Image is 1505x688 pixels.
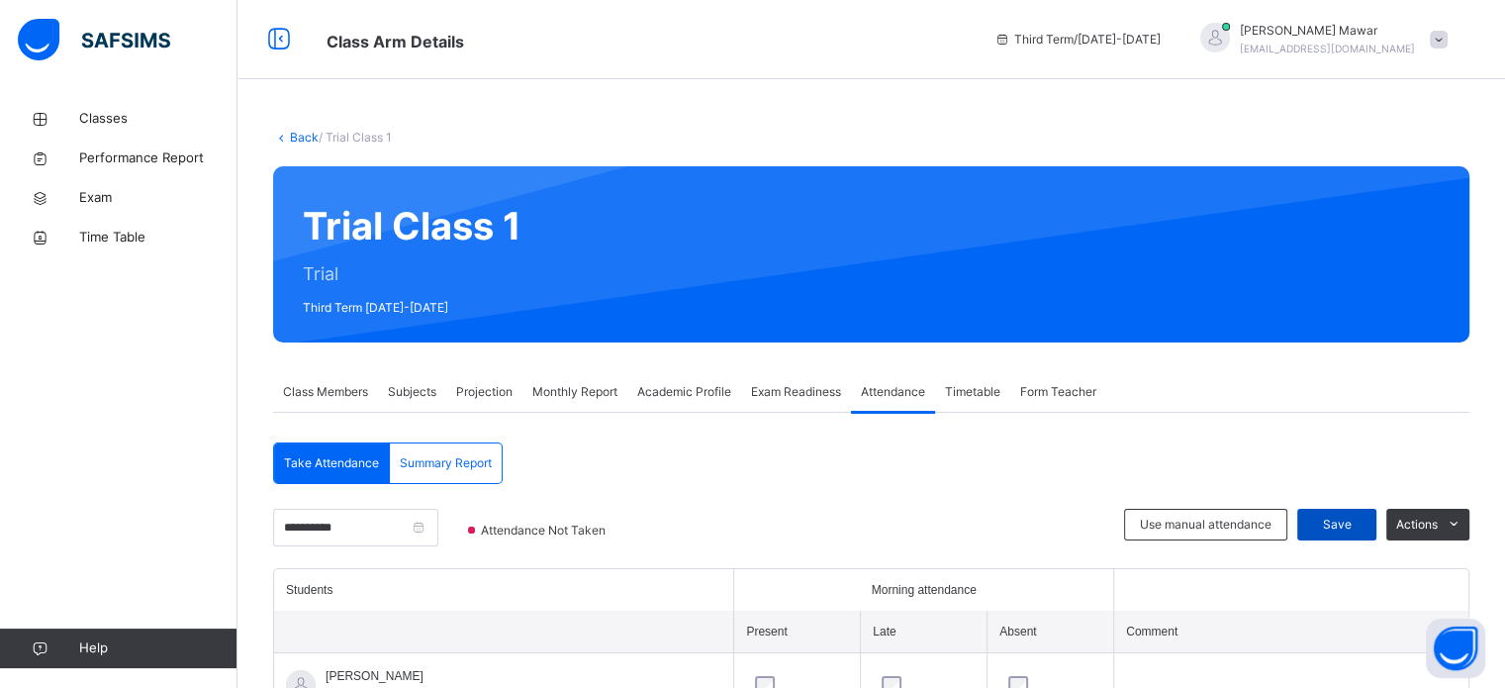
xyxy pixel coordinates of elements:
[319,130,392,145] span: / Trial Class 1
[79,188,237,208] span: Exam
[1240,22,1415,40] span: [PERSON_NAME] Mawar
[274,569,734,611] th: Students
[79,109,237,129] span: Classes
[532,383,617,401] span: Monthly Report
[290,130,319,145] a: Back
[1312,516,1362,534] span: Save
[283,383,368,401] span: Class Members
[400,454,492,472] span: Summary Report
[872,581,977,599] span: Morning attendance
[1396,516,1438,534] span: Actions
[79,639,236,658] span: Help
[79,148,237,168] span: Performance Report
[1180,22,1458,57] div: Hafiz AbdullahMawar
[861,611,988,653] th: Late
[326,667,423,685] span: [PERSON_NAME]
[388,383,436,401] span: Subjects
[456,383,513,401] span: Projection
[18,19,170,60] img: safsims
[751,383,841,401] span: Exam Readiness
[284,454,379,472] span: Take Attendance
[1426,619,1485,678] button: Open asap
[1114,611,1468,653] th: Comment
[734,611,861,653] th: Present
[637,383,731,401] span: Academic Profile
[327,32,464,51] span: Class Arm Details
[988,611,1114,653] th: Absent
[861,383,925,401] span: Attendance
[1140,516,1271,534] span: Use manual attendance
[1240,43,1415,54] span: [EMAIL_ADDRESS][DOMAIN_NAME]
[479,522,611,540] span: Attendance Not Taken
[994,31,1161,49] span: session/term information
[1020,383,1096,401] span: Form Teacher
[79,228,237,247] span: Time Table
[945,383,1000,401] span: Timetable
